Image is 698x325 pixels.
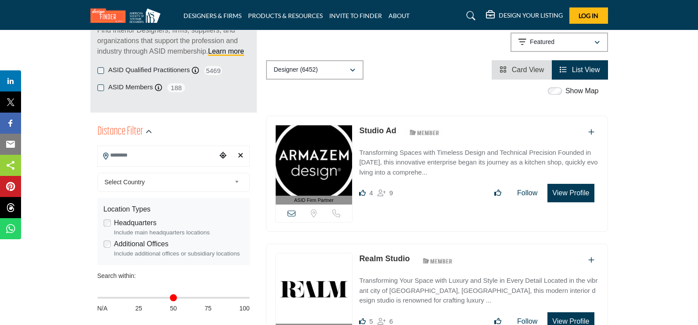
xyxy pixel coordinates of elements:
div: Search within: [97,271,250,281]
p: Transforming Spaces with Timeless Design and Technical Precision Founded in [DATE], this innovati... [359,148,598,178]
p: Featured [530,38,554,47]
a: Learn more [208,47,244,55]
li: List View [552,60,608,80]
span: 75 [205,304,212,313]
span: 5 [369,318,373,325]
label: Headquarters [114,218,157,228]
label: ASID Qualified Practitioners [108,65,190,75]
span: 25 [135,304,142,313]
div: Location Types [104,204,244,215]
a: DESIGNERS & FIRMS [183,12,241,19]
a: Studio Ad [359,126,396,135]
a: INVITE TO FINDER [329,12,382,19]
a: PRODUCTS & RESOURCES [248,12,323,19]
img: Realm Studio [276,253,353,324]
a: View List [560,66,600,73]
div: Followers [378,188,393,198]
input: Search Location [98,147,216,164]
i: Likes [359,318,366,325]
button: Featured [511,33,608,52]
div: Include main headquarters locations [114,228,244,237]
h5: DESIGN YOUR LISTING [499,11,563,19]
p: Realm Studio [359,253,410,265]
span: Select Country [104,177,231,187]
div: Choose your current location [216,146,230,165]
button: Log In [569,7,608,24]
span: 50 [170,304,177,313]
a: Add To List [588,128,594,136]
div: Clear search location [234,146,247,165]
a: Transforming Your Space with Luxury and Style in Every Detail Located in the vibrant city of [GEO... [359,270,598,306]
a: Add To List [588,256,594,264]
span: 5469 [203,65,223,76]
input: ASID Members checkbox [97,84,104,91]
button: Follow [511,184,543,202]
a: ABOUT [389,12,410,19]
label: Additional Offices [114,239,169,249]
span: Card View [512,66,544,73]
p: Transforming Your Space with Luxury and Style in Every Detail Located in the vibrant city of [GEO... [359,276,598,306]
div: Include additional offices or subsidiary locations [114,249,244,258]
p: Studio Ad [359,125,396,137]
img: ASID Members Badge Icon [418,255,457,266]
a: Transforming Spaces with Timeless Design and Technical Precision Founded in [DATE], this innovati... [359,142,598,178]
li: Card View [492,60,552,80]
img: ASID Members Badge Icon [405,127,444,138]
i: Likes [359,190,366,196]
span: List View [572,66,600,73]
img: Site Logo [90,8,165,23]
button: View Profile [547,184,594,202]
a: Search [458,9,481,23]
label: Show Map [565,86,599,96]
label: ASID Members [108,82,153,92]
span: 100 [239,304,249,313]
span: 9 [389,189,393,197]
input: ASID Qualified Practitioners checkbox [97,67,104,74]
a: View Card [500,66,544,73]
p: Designer (6452) [274,66,318,74]
img: Studio Ad [276,125,353,196]
span: Log In [579,12,598,19]
p: Find Interior Designers, firms, suppliers, and organizations that support the profession and indu... [97,25,250,57]
button: Designer (6452) [266,60,363,80]
a: ASID Firm Partner [276,125,353,205]
span: 4 [369,189,373,197]
h2: Distance Filter [97,124,143,140]
span: 188 [166,82,186,93]
span: 6 [389,318,393,325]
span: N/A [97,304,108,313]
div: DESIGN YOUR LISTING [486,11,563,21]
a: Realm Studio [359,254,410,263]
span: ASID Firm Partner [294,197,334,204]
button: Like listing [489,184,507,202]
